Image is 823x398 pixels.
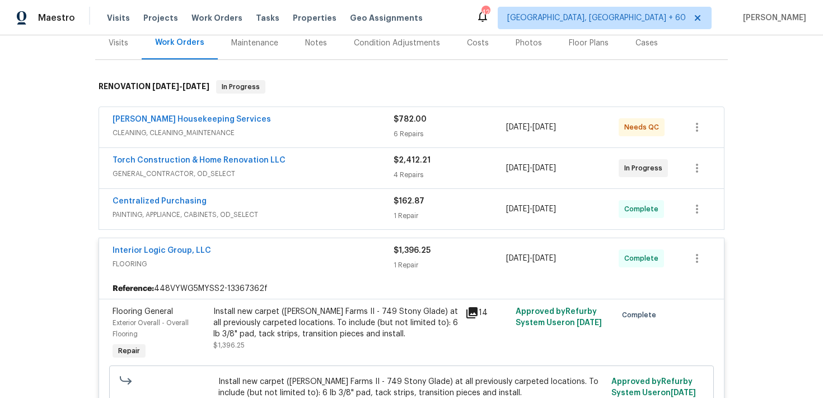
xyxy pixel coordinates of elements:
[506,122,556,133] span: -
[624,203,663,215] span: Complete
[506,203,556,215] span: -
[99,80,209,94] h6: RENOVATION
[38,12,75,24] span: Maestro
[191,12,242,24] span: Work Orders
[113,247,211,254] a: Interior Logic Group, LLC
[113,258,394,270] span: FLOORING
[183,82,209,90] span: [DATE]
[507,12,686,24] span: [GEOGRAPHIC_DATA], [GEOGRAPHIC_DATA] + 60
[506,205,530,213] span: [DATE]
[99,279,724,299] div: 448VYWG5MYSS2-13367362f
[152,82,209,90] span: -
[155,37,204,48] div: Work Orders
[109,38,128,49] div: Visits
[394,115,427,123] span: $782.00
[624,163,667,174] span: In Progress
[611,378,696,397] span: Approved by Refurby System User on
[394,169,506,181] div: 4 Repairs
[394,197,424,205] span: $162.87
[293,12,336,24] span: Properties
[624,253,663,264] span: Complete
[354,38,440,49] div: Condition Adjustments
[394,247,431,254] span: $1,396.25
[113,156,286,164] a: Torch Construction & Home Renovation LLC
[516,308,602,327] span: Approved by Refurby System User on
[624,122,663,133] span: Needs QC
[506,163,556,174] span: -
[143,12,178,24] span: Projects
[114,345,144,357] span: Repair
[256,14,279,22] span: Tasks
[113,168,394,179] span: GENERAL_CONTRACTOR, OD_SELECT
[506,254,530,262] span: [DATE]
[635,38,658,49] div: Cases
[532,164,556,172] span: [DATE]
[213,342,245,349] span: $1,396.25
[506,164,530,172] span: [DATE]
[577,319,602,327] span: [DATE]
[481,7,489,18] div: 421
[467,38,489,49] div: Costs
[394,260,506,271] div: 1 Repair
[113,209,394,220] span: PAINTING, APPLIANCE, CABINETS, OD_SELECT
[113,115,271,123] a: [PERSON_NAME] Housekeeping Services
[217,81,264,92] span: In Progress
[506,123,530,131] span: [DATE]
[113,320,189,337] span: Exterior Overall - Overall Flooring
[107,12,130,24] span: Visits
[532,205,556,213] span: [DATE]
[516,38,542,49] div: Photos
[394,128,506,140] div: 6 Repairs
[113,197,207,205] a: Centralized Purchasing
[394,156,431,164] span: $2,412.21
[569,38,609,49] div: Floor Plans
[350,12,423,24] span: Geo Assignments
[152,82,179,90] span: [DATE]
[671,389,696,397] span: [DATE]
[394,210,506,221] div: 1 Repair
[622,309,661,321] span: Complete
[213,306,459,340] div: Install new carpet ([PERSON_NAME] Farms II - 749 Stony Glade) at all previously carpeted location...
[113,308,173,316] span: Flooring General
[305,38,327,49] div: Notes
[95,69,728,105] div: RENOVATION [DATE]-[DATE]In Progress
[506,253,556,264] span: -
[231,38,278,49] div: Maintenance
[465,306,509,320] div: 14
[532,123,556,131] span: [DATE]
[532,254,556,262] span: [DATE]
[113,283,154,294] b: Reference:
[738,12,806,24] span: [PERSON_NAME]
[113,127,394,138] span: CLEANING, CLEANING_MAINTENANCE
